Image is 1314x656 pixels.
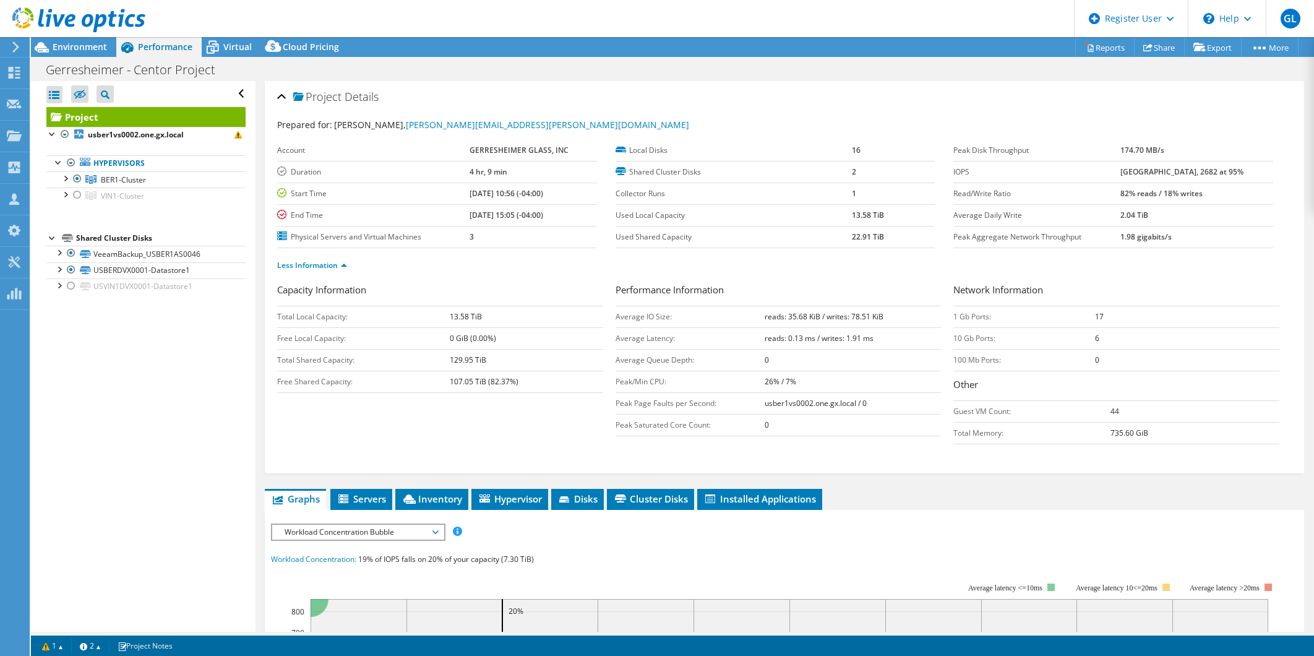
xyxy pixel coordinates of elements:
span: Graphs [271,493,320,505]
a: 2 [71,638,109,654]
span: Cluster Disks [613,493,688,505]
b: 82% reads / 18% writes [1120,188,1203,199]
span: Disks [557,493,598,505]
a: Share [1134,38,1185,57]
a: USVIN1DVX0001-Datastore1 [46,278,246,295]
span: Virtual [223,41,252,53]
h3: Other [953,378,1279,394]
b: 0 [1095,355,1099,365]
a: Project [46,107,246,127]
tspan: Average latency 10<=20ms [1076,584,1157,592]
text: Average latency >20ms [1190,584,1260,592]
h3: Network Information [953,283,1279,300]
label: Prepared for: [277,119,332,131]
span: Environment [53,41,107,53]
b: 6 [1095,333,1099,343]
label: Collector Runs [616,188,852,200]
svg: \n [1203,13,1214,24]
span: Cloud Pricing [283,41,339,53]
td: 1 Gb Ports: [953,306,1095,327]
b: 129.95 TiB [450,355,486,365]
span: Installed Applications [703,493,816,505]
b: 2 [852,166,856,177]
b: 107.05 TiB (82.37%) [450,376,518,387]
td: Total Shared Capacity: [277,349,450,371]
a: Project Notes [109,638,181,654]
td: Free Shared Capacity: [277,371,450,392]
label: Duration [277,166,470,178]
text: 20% [509,606,523,616]
b: usber1vs0002.one.gx.local / 0 [765,398,867,408]
label: Start Time [277,188,470,200]
b: 13.58 TiB [852,210,884,220]
span: 19% of IOPS falls on 20% of your capacity (7.30 TiB) [358,554,534,564]
span: GL [1281,9,1300,28]
label: Account [277,144,470,157]
span: Inventory [401,493,462,505]
b: 0 [765,355,769,365]
b: reads: 35.68 KiB / writes: 78.51 KiB [765,311,883,322]
span: Details [345,89,379,104]
b: 3 [470,231,474,242]
td: Average Latency: [616,327,765,349]
h3: Performance Information [616,283,942,300]
span: [PERSON_NAME], [334,119,689,131]
tspan: Average latency <=10ms [968,584,1042,592]
h3: Capacity Information [277,283,603,300]
b: 4 hr, 9 min [470,166,507,177]
b: 0 GiB (0.00%) [450,333,496,343]
a: Export [1184,38,1242,57]
td: Total Memory: [953,422,1110,444]
label: Used Shared Capacity [616,231,852,243]
b: reads: 0.13 ms / writes: 1.91 ms [765,333,874,343]
label: Used Local Capacity [616,209,852,222]
b: 16 [852,145,861,155]
b: 44 [1110,406,1119,416]
span: Hypervisor [478,493,542,505]
b: usber1vs0002.one.gx.local [88,129,184,140]
td: Peak Saturated Core Count: [616,414,765,436]
b: GERRESHEIMER GLASS, INC [470,145,569,155]
a: Reports [1075,38,1135,57]
a: VeeamBackup_USBER1AS0046 [46,246,246,262]
b: 13.58 TiB [450,311,482,322]
b: 1.98 gigabits/s [1120,231,1172,242]
span: Project [293,91,341,103]
td: Total Local Capacity: [277,306,450,327]
b: 1 [852,188,856,199]
td: 100 Mb Ports: [953,349,1095,371]
span: Servers [337,493,386,505]
b: 735.60 GiB [1110,428,1148,438]
a: Less Information [277,260,347,270]
span: BER1-Cluster [101,175,146,185]
span: Workload Concentration: [271,554,356,564]
b: [GEOGRAPHIC_DATA], 2682 at 95% [1120,166,1243,177]
b: 2.04 TiB [1120,210,1148,220]
label: Average Daily Write [953,209,1120,222]
a: usber1vs0002.one.gx.local [46,127,246,143]
text: 800 [291,606,304,617]
text: 700 [291,628,304,638]
td: Average Queue Depth: [616,349,765,371]
td: Peak Page Faults per Second: [616,392,765,414]
label: End Time [277,209,470,222]
label: Read/Write Ratio [953,188,1120,200]
h1: Gerresheimer - Centor Project [40,63,234,77]
label: Local Disks [616,144,852,157]
b: [DATE] 10:56 (-04:00) [470,188,543,199]
b: 26% / 7% [765,376,796,387]
td: Average IO Size: [616,306,765,327]
td: Free Local Capacity: [277,327,450,349]
label: Physical Servers and Virtual Machines [277,231,470,243]
label: Peak Disk Throughput [953,144,1120,157]
a: [PERSON_NAME][EMAIL_ADDRESS][PERSON_NAME][DOMAIN_NAME] [406,119,689,131]
b: 22.91 TiB [852,231,884,242]
label: Shared Cluster Disks [616,166,852,178]
b: [DATE] 15:05 (-04:00) [470,210,543,220]
b: 17 [1095,311,1104,322]
span: Workload Concentration Bubble [278,525,437,540]
b: 0 [765,420,769,430]
a: USBERDVX0001-Datastore1 [46,262,246,278]
span: VIN1-Cluster [101,191,144,201]
label: Peak Aggregate Network Throughput [953,231,1120,243]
